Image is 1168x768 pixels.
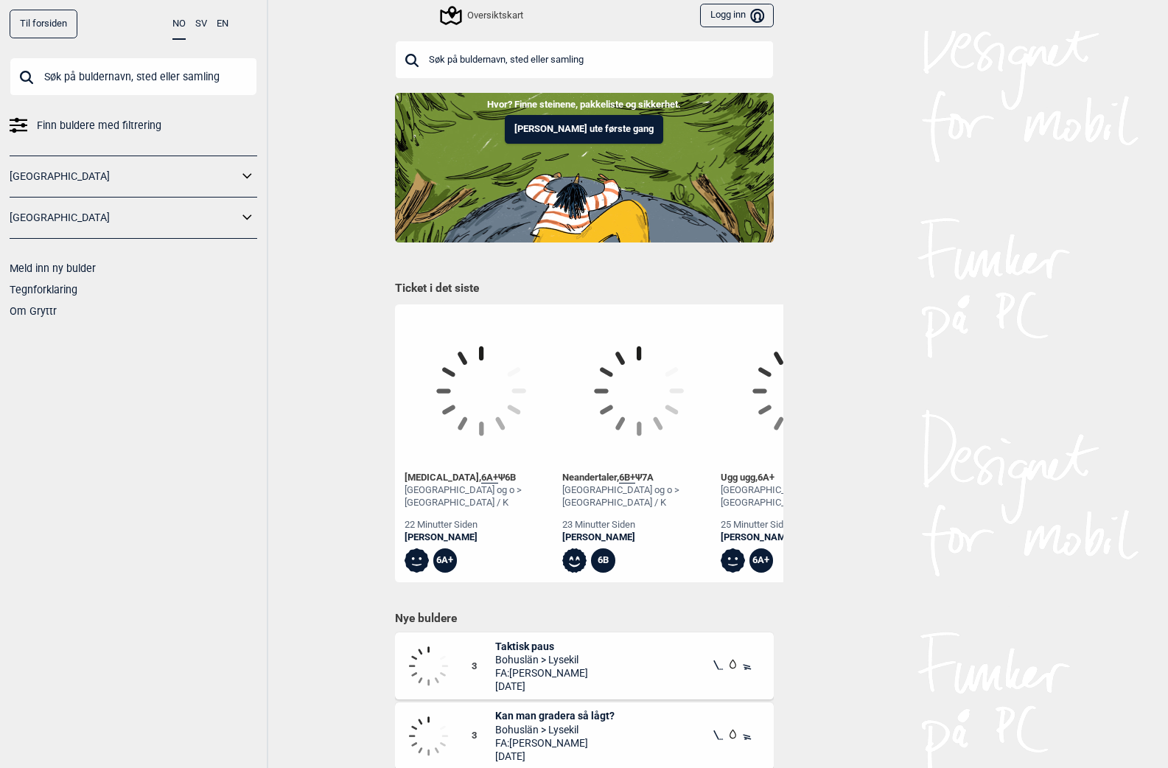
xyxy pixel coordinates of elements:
button: Logg inn [700,4,773,28]
a: Meld inn ny bulder [10,262,96,274]
span: [DATE] [495,750,615,763]
div: [GEOGRAPHIC_DATA] og o > [GEOGRAPHIC_DATA] / K [562,484,716,509]
div: [MEDICAL_DATA] , Ψ [405,472,558,484]
p: Hvor? Finne steinene, pakkeliste og sikkerhet. [11,97,1157,112]
a: [GEOGRAPHIC_DATA] [10,207,238,228]
div: [GEOGRAPHIC_DATA] og o > [GEOGRAPHIC_DATA] / K [721,484,874,509]
span: 6A+ [481,472,498,484]
button: SV [195,10,207,38]
div: Neandertaler , Ψ [562,472,716,484]
button: NO [172,10,186,40]
span: 6A+ [758,472,774,483]
span: Bohuslän > Lysekil [495,723,615,736]
div: 3Taktisk pausBohuslän > LysekilFA:[PERSON_NAME][DATE] [395,632,774,699]
div: 6A+ [749,548,774,573]
div: 6A+ [433,548,458,573]
img: Indoor to outdoor [395,93,774,242]
div: 23 minutter siden [562,519,716,531]
span: Bohuslän > Lysekil [495,653,588,666]
span: Finn buldere med filtrering [37,115,161,136]
div: 22 minutter siden [405,519,558,531]
span: 7A [642,472,654,483]
div: [GEOGRAPHIC_DATA] og o > [GEOGRAPHIC_DATA] / K [405,484,558,509]
a: Til forsiden [10,10,77,38]
input: Søk på buldernavn, sted eller samling [10,57,257,96]
a: [GEOGRAPHIC_DATA] [10,166,238,187]
a: Tegnforklaring [10,284,77,296]
button: [PERSON_NAME] ute første gang [505,115,663,144]
span: 6B [505,472,516,483]
a: Finn buldere med filtrering [10,115,257,136]
div: Ugg ugg , [721,472,874,484]
h1: Nye buldere [395,611,774,626]
input: Søk på buldernavn, sted eller samling [395,41,774,79]
span: FA: [PERSON_NAME] [495,736,615,750]
a: [PERSON_NAME] [405,531,558,544]
span: FA: [PERSON_NAME] [495,666,588,680]
span: Kan man gradera så lågt? [495,709,615,722]
a: [PERSON_NAME] [721,531,874,544]
div: 6B [591,548,615,573]
span: [DATE] [495,680,588,693]
span: 3 [472,660,496,673]
a: [PERSON_NAME] [562,531,716,544]
button: EN [217,10,228,38]
h1: Ticket i det siste [395,281,774,297]
a: Om Gryttr [10,305,57,317]
span: 3 [472,730,496,742]
div: 25 minutter siden [721,519,874,531]
div: Oversiktskart [442,7,523,24]
span: 6B+ [619,472,635,484]
span: Taktisk paus [495,640,588,653]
